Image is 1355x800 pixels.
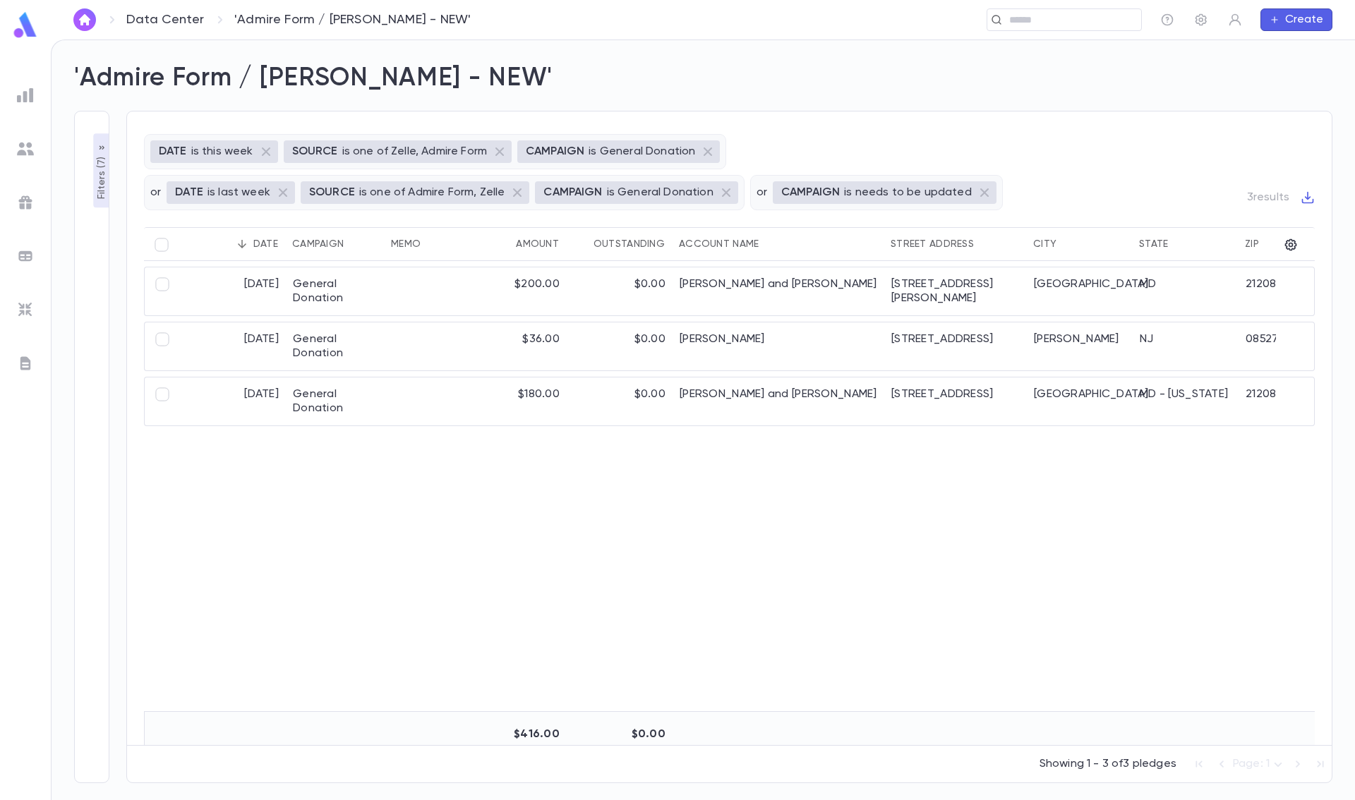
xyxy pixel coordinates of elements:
div: City [1033,238,1056,250]
div: Campaign [292,238,344,250]
div: General Donation [286,322,385,370]
div: SOURCEis one of Admire Form, Zelle [301,181,529,204]
div: General Donation [286,377,385,425]
div: [STREET_ADDRESS] [884,322,1027,370]
div: [PERSON_NAME] [1027,322,1133,370]
img: students_grey.60c7aba0da46da39d6d829b817ac14fc.svg [17,140,34,157]
p: is last week [207,186,270,200]
div: 08527 [1239,322,1344,370]
div: $0.00 [567,267,673,315]
div: 21208 [1239,267,1344,315]
img: home_white.a664292cf8c1dea59945f0da9f25487c.svg [76,14,93,25]
p: 'Admire Form / [PERSON_NAME] - NEW' [234,12,471,28]
div: [GEOGRAPHIC_DATA] [1027,377,1133,425]
div: State [1139,238,1168,250]
div: CAMPAIGNis needs to be updated [773,181,996,204]
div: SOURCEis one of Zelle, Admire Form [284,140,512,163]
div: Account Name [679,238,759,250]
div: [STREET_ADDRESS] [884,377,1027,425]
div: DATEis last week [167,181,295,204]
p: Showing 1 - 3 of 3 pledges [1040,757,1176,771]
p: is one of Admire Form, Zelle [359,186,505,200]
div: $200.00 [490,267,567,315]
div: [PERSON_NAME] [673,322,884,370]
div: [DATE] [180,377,286,425]
div: [DATE] [180,322,286,370]
p: DATE [175,186,203,200]
div: Amount [516,238,559,250]
div: CAMPAIGNis General Donation [535,181,737,204]
div: $416.00 [490,717,567,751]
p: is General Donation [607,186,713,200]
div: [GEOGRAPHIC_DATA] [1027,267,1133,315]
div: Page: 1 [1233,753,1287,775]
p: SOURCE [292,145,338,159]
p: is General Donation [589,145,695,159]
p: or [150,186,161,200]
img: imports_grey.530a8a0e642e233f2baf0ef88e8c9fcb.svg [17,301,34,318]
div: Date [253,238,278,250]
div: $0.00 [567,377,673,425]
img: batches_grey.339ca447c9d9533ef1741baa751efc33.svg [17,248,34,265]
p: or [757,186,767,200]
img: letters_grey.7941b92b52307dd3b8a917253454ce1c.svg [17,355,34,372]
button: Create [1260,8,1332,31]
div: Memo [391,238,421,250]
p: is this week [191,145,253,159]
div: NJ [1133,322,1239,370]
p: 3 results [1247,190,1289,205]
div: [DATE] [180,267,286,315]
div: $0.00 [567,322,673,370]
div: [PERSON_NAME] and [PERSON_NAME] [673,377,884,425]
div: MD - [US_STATE] [1133,377,1239,425]
img: logo [11,11,40,39]
div: Zip [1245,238,1259,250]
div: MD [1133,267,1239,315]
p: CAMPAIGN [526,145,584,159]
p: is one of Zelle, Admire Form [342,145,487,159]
div: CAMPAIGNis General Donation [517,140,720,163]
span: Page: 1 [1233,758,1270,770]
div: $180.00 [490,377,567,425]
div: $36.00 [490,322,567,370]
div: General Donation [286,267,385,315]
div: DATEis this week [150,140,278,163]
p: CAMPAIGN [543,186,602,200]
a: Data Center [126,12,204,28]
h2: 'Admire Form / [PERSON_NAME] - NEW' [74,63,553,94]
p: CAMPAIGN [781,186,840,200]
div: Street Address [891,238,974,250]
img: reports_grey.c525e4749d1bce6a11f5fe2a8de1b229.svg [17,87,34,104]
button: Sort [231,233,253,255]
p: is needs to be updated [844,186,972,200]
div: [PERSON_NAME] and [PERSON_NAME] [673,267,884,315]
div: 21208 [1239,377,1344,425]
button: Filters (7) [93,134,110,208]
p: Filters ( 7 ) [95,154,109,200]
div: [STREET_ADDRESS][PERSON_NAME] [884,267,1027,315]
p: DATE [159,145,187,159]
div: Outstanding [594,238,665,250]
p: SOURCE [309,186,355,200]
img: campaigns_grey.99e729a5f7ee94e3726e6486bddda8f1.svg [17,194,34,211]
div: $0.00 [567,717,673,751]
